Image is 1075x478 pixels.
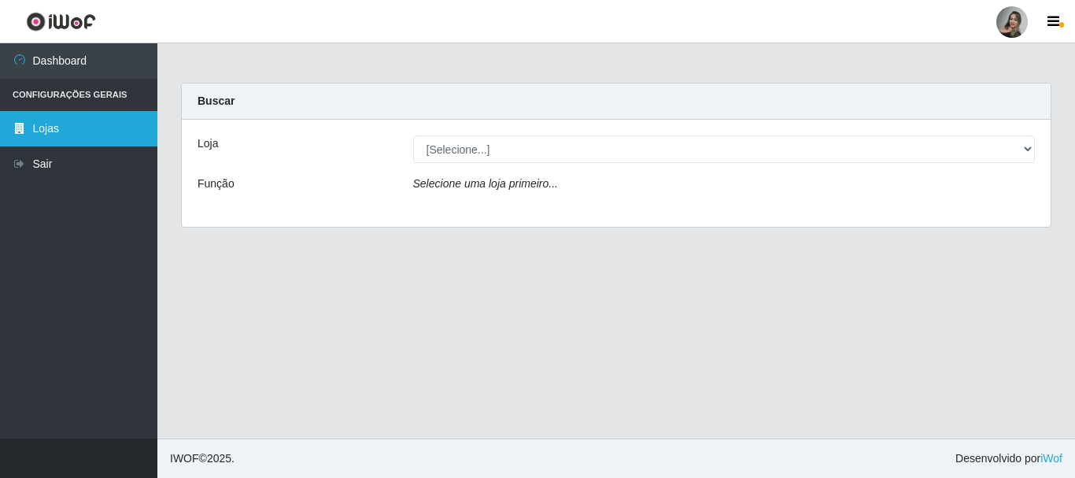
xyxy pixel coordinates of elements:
img: CoreUI Logo [26,12,96,31]
label: Loja [198,135,218,152]
span: IWOF [170,452,199,465]
strong: Buscar [198,94,235,107]
span: Desenvolvido por [955,450,1062,467]
label: Função [198,176,235,192]
i: Selecione uma loja primeiro... [413,177,558,190]
a: iWof [1040,452,1062,465]
span: © 2025 . [170,450,235,467]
